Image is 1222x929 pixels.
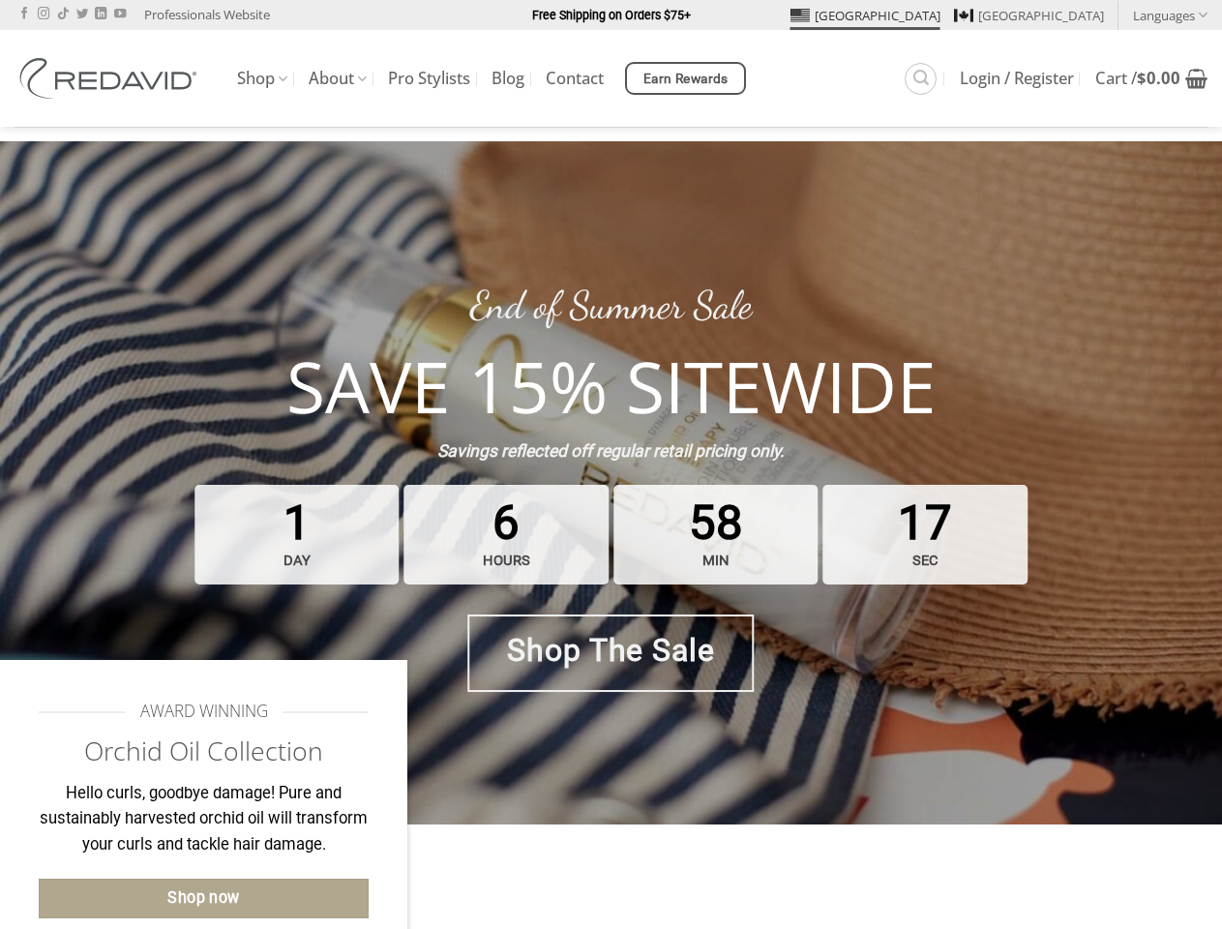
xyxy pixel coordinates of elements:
a: Follow on LinkedIn [95,8,106,21]
a: Contact [546,61,604,96]
span: $ [1137,67,1147,89]
a: [GEOGRAPHIC_DATA] [790,1,940,30]
strong: day [199,542,395,580]
a: View cart [1095,57,1207,100]
span: Login / Register [960,71,1074,86]
span: Earn Rewards [643,69,729,90]
a: Pro Stylists [388,61,470,96]
strong: min [618,542,814,580]
a: Follow on TikTok [57,8,69,21]
a: End of Summer Sale [470,282,752,328]
span: Shop The Sale [507,626,715,675]
span: AWARD WINNING [140,699,268,725]
strong: SAVE 15% SITEWIDE [286,338,936,434]
a: Shop now [39,879,369,918]
a: Follow on Facebook [18,8,30,21]
span: 1 [194,485,400,584]
a: Follow on Instagram [38,8,49,21]
span: 17 [823,485,1028,584]
a: Blog [492,61,524,96]
strong: Savings reflected off regular retail pricing only. [437,441,785,461]
a: Follow on YouTube [114,8,126,21]
a: Earn Rewards [625,62,746,95]
a: About [309,60,367,98]
span: Cart / [1095,71,1180,86]
span: Shop now [167,885,240,911]
a: Shop The Sale [467,614,754,692]
p: Hello curls, goodbye damage! Pure and sustainably harvested orchid oil will transform your curls ... [39,781,369,858]
strong: hours [408,542,604,580]
a: Search [905,63,937,95]
bdi: 0.00 [1137,67,1180,89]
a: [GEOGRAPHIC_DATA] [954,1,1104,30]
span: 58 [613,485,819,584]
img: REDAVID Salon Products | United States [15,58,208,99]
a: Login / Register [960,61,1074,96]
h2: Orchid Oil Collection [39,734,369,768]
strong: sec [828,542,1024,580]
strong: Free Shipping on Orders $75+ [532,8,691,22]
a: Shop [237,60,287,98]
a: Languages [1133,1,1207,29]
a: Follow on Twitter [76,8,88,21]
span: 6 [403,485,609,584]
